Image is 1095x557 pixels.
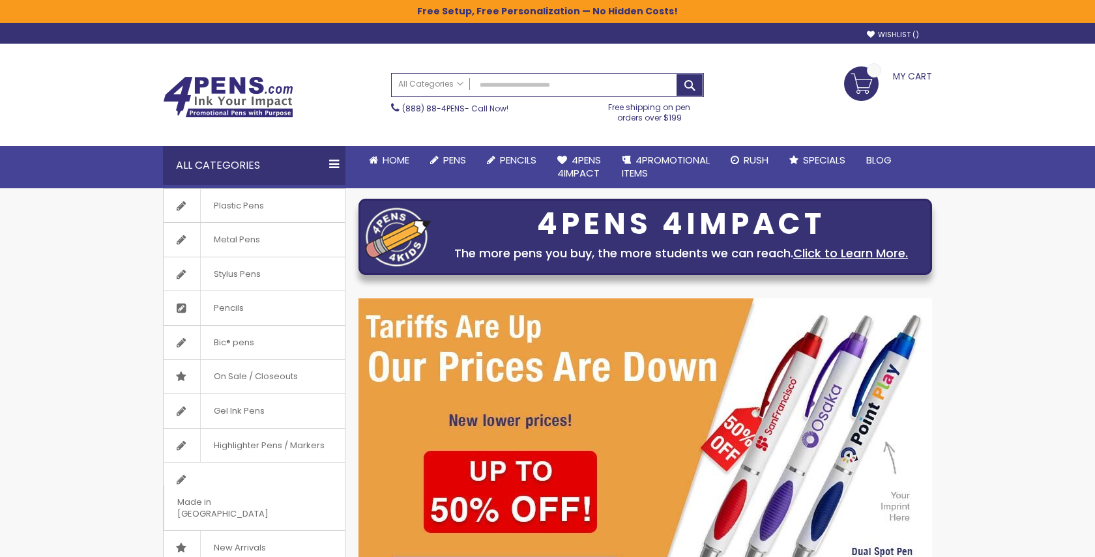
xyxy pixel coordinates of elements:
span: Highlighter Pens / Markers [200,429,338,463]
span: On Sale / Closeouts [200,360,311,393]
span: Blog [866,153,892,167]
a: On Sale / Closeouts [164,360,345,393]
div: 4PENS 4IMPACT [437,210,925,238]
a: All Categories [392,74,470,95]
img: 4Pens Custom Pens and Promotional Products [163,76,293,118]
a: Metal Pens [164,223,345,257]
a: Rush [720,146,779,175]
div: Free shipping on pen orders over $199 [595,97,705,123]
div: The more pens you buy, the more students we can reach. [437,244,925,263]
a: Highlighter Pens / Markers [164,429,345,463]
a: Wishlist [867,30,919,40]
span: Gel Ink Pens [200,394,278,428]
a: Plastic Pens [164,189,345,223]
span: Pencils [500,153,536,167]
span: Pens [443,153,466,167]
a: Pens [420,146,476,175]
a: (888) 88-4PENS [402,103,465,114]
a: Made in [GEOGRAPHIC_DATA] [164,463,345,530]
a: 4PROMOTIONALITEMS [611,146,720,188]
span: 4PROMOTIONAL ITEMS [622,153,710,180]
span: All Categories [398,79,463,89]
img: four_pen_logo.png [366,207,431,266]
span: - Call Now! [402,103,508,114]
span: Pencils [200,291,257,325]
a: Pencils [164,291,345,325]
div: All Categories [163,146,345,185]
span: Metal Pens [200,223,273,257]
a: 4Pens4impact [547,146,611,188]
span: Home [383,153,409,167]
a: Blog [856,146,902,175]
a: Pencils [476,146,547,175]
a: Bic® pens [164,326,345,360]
span: Rush [744,153,768,167]
a: Click to Learn More. [793,245,908,261]
span: Specials [803,153,845,167]
a: Gel Ink Pens [164,394,345,428]
a: Home [358,146,420,175]
span: Plastic Pens [200,189,277,223]
a: Stylus Pens [164,257,345,291]
a: Specials [779,146,856,175]
span: Made in [GEOGRAPHIC_DATA] [164,485,312,530]
span: Bic® pens [200,326,267,360]
span: 4Pens 4impact [557,153,601,180]
span: Stylus Pens [200,257,274,291]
